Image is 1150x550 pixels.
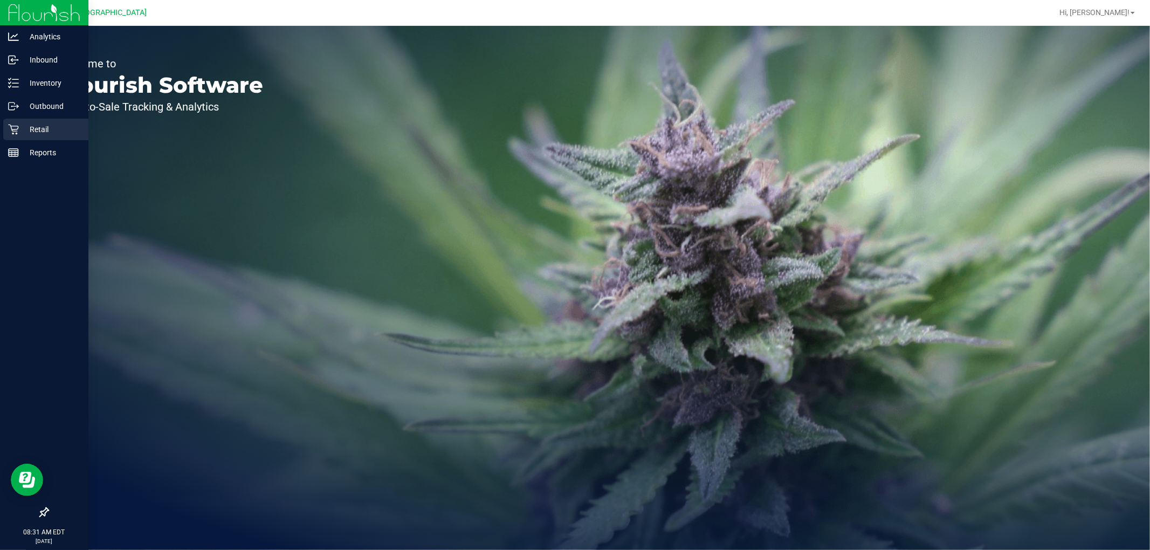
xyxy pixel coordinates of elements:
[1059,8,1130,17] span: Hi, [PERSON_NAME]!
[8,78,19,88] inline-svg: Inventory
[19,77,84,90] p: Inventory
[5,537,84,545] p: [DATE]
[19,146,84,159] p: Reports
[8,101,19,112] inline-svg: Outbound
[58,101,263,112] p: Seed-to-Sale Tracking & Analytics
[5,527,84,537] p: 08:31 AM EDT
[19,30,84,43] p: Analytics
[73,8,147,17] span: [GEOGRAPHIC_DATA]
[8,54,19,65] inline-svg: Inbound
[11,464,43,496] iframe: Resource center
[19,53,84,66] p: Inbound
[58,74,263,96] p: Flourish Software
[19,123,84,136] p: Retail
[58,58,263,69] p: Welcome to
[8,147,19,158] inline-svg: Reports
[19,100,84,113] p: Outbound
[8,124,19,135] inline-svg: Retail
[8,31,19,42] inline-svg: Analytics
